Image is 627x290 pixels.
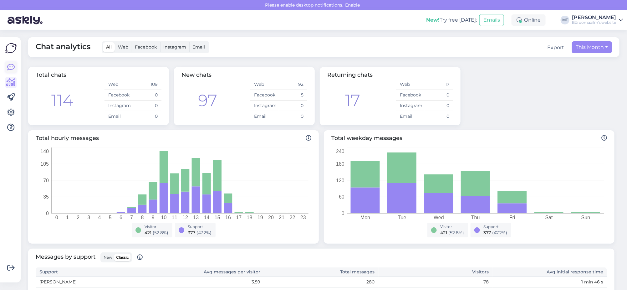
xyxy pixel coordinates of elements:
td: Web [104,79,133,90]
tspan: 0 [342,211,344,216]
span: All [106,44,112,50]
tspan: 60 [339,194,344,199]
td: 17 [425,79,453,90]
div: Visitor [145,224,169,230]
span: ( 47.2 %) [492,230,507,236]
div: Support [188,224,212,230]
span: 377 [484,230,491,236]
span: ( 47.2 %) [197,230,212,236]
tspan: 240 [336,149,344,154]
td: 0 [133,101,161,111]
tspan: 17 [236,215,242,220]
span: Total weekday messages [331,134,607,142]
tspan: 18 [247,215,252,220]
tspan: 180 [336,161,344,167]
span: 421 [441,230,447,236]
div: Online [512,14,546,26]
tspan: 15 [215,215,220,220]
span: Chat analytics [36,41,90,53]
tspan: 10 [161,215,167,220]
span: Web [118,44,129,50]
span: 377 [188,230,196,236]
tspan: 16 [225,215,231,220]
td: 0 [279,101,307,111]
th: Support [36,267,150,277]
td: 109 [133,79,161,90]
span: Classic [116,255,129,260]
span: Total chats [36,71,66,78]
td: 0 [425,90,453,101]
td: Email [104,111,133,122]
a: [PERSON_NAME]Büroomaailm's website [572,15,623,25]
tspan: 6 [120,215,122,220]
td: 5 [279,90,307,101]
tspan: 4 [98,215,101,220]
td: 0 [425,111,453,122]
tspan: 21 [279,215,284,220]
tspan: 35 [43,194,49,199]
button: Emails [479,14,504,26]
tspan: Thu [471,215,480,220]
td: Web [250,79,279,90]
td: Email [396,111,425,122]
b: New! [426,17,440,23]
td: [PERSON_NAME] [36,277,150,287]
span: 421 [145,230,152,236]
div: Büroomaailm's website [572,20,616,25]
td: 280 [264,277,378,287]
tspan: 105 [40,161,49,167]
td: Web [396,79,425,90]
div: MT [561,16,569,24]
td: 0 [133,111,161,122]
td: Instagram [396,101,425,111]
span: Messages by support [36,252,143,262]
tspan: Fri [509,215,515,220]
th: Visitors [379,267,493,277]
td: 3.59 [150,277,264,287]
div: Support [484,224,507,230]
div: [PERSON_NAME] [572,15,616,20]
span: Enable [344,2,362,8]
tspan: 14 [204,215,210,220]
tspan: Sun [581,215,590,220]
tspan: 2 [77,215,79,220]
tspan: 70 [43,178,49,183]
td: 1 min 46 s [493,277,607,287]
div: 17 [345,88,360,113]
td: 0 [425,101,453,111]
td: 0 [279,111,307,122]
tspan: Sat [545,215,553,220]
tspan: 140 [40,149,49,154]
td: Email [250,111,279,122]
tspan: 22 [290,215,295,220]
td: 92 [279,79,307,90]
div: 97 [198,88,217,113]
tspan: 23 [300,215,306,220]
span: Total hourly messages [36,134,311,142]
td: 0 [133,90,161,101]
span: Returning chats [327,71,373,78]
tspan: 9 [152,215,155,220]
span: Instagram [163,44,186,50]
td: Facebook [250,90,279,101]
div: Visitor [441,224,464,230]
button: Export [548,44,564,51]
span: Facebook [135,44,157,50]
tspan: 3 [87,215,90,220]
tspan: 0 [46,211,49,216]
tspan: 20 [268,215,274,220]
th: Avg messages per visitor [150,267,264,277]
th: Total messages [264,267,378,277]
div: Try free [DATE]: [426,16,477,24]
button: This Month [572,41,612,53]
td: Instagram [250,101,279,111]
tspan: 19 [257,215,263,220]
tspan: 7 [130,215,133,220]
img: Askly Logo [5,42,17,54]
tspan: 5 [109,215,112,220]
span: Email [192,44,205,50]
tspan: 1 [66,215,69,220]
tspan: 12 [182,215,188,220]
tspan: 11 [172,215,177,220]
